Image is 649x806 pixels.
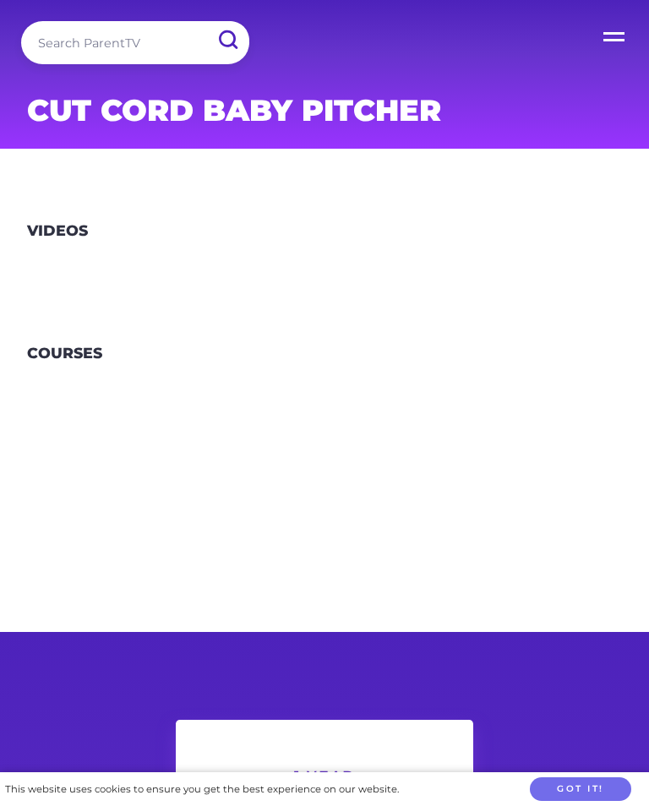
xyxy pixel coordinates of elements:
h6: 1 Year [216,769,433,784]
input: Submit [205,21,249,59]
div: This website uses cookies to ensure you get the best experience on our website. [5,781,399,798]
h3: Courses [27,344,102,362]
button: Got it! [530,777,631,802]
input: Search ParentTV [21,21,249,64]
h1: Cut cord baby Pitcher [27,97,622,124]
h3: Videos [27,221,88,239]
